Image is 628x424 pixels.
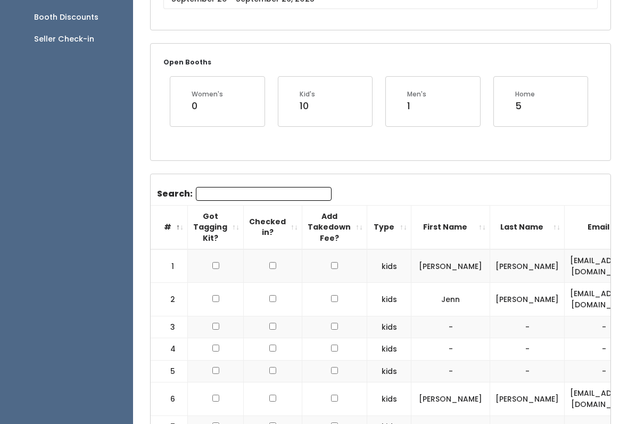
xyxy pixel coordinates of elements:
[151,338,188,361] td: 4
[407,89,426,99] div: Men's
[34,12,98,23] div: Booth Discounts
[411,316,490,338] td: -
[151,382,188,415] td: 6
[196,187,332,201] input: Search:
[151,205,188,249] th: #: activate to sort column descending
[151,249,188,283] td: 1
[367,205,411,249] th: Type: activate to sort column ascending
[367,283,411,316] td: kids
[151,283,188,316] td: 2
[244,205,302,249] th: Checked in?: activate to sort column ascending
[34,34,94,45] div: Seller Check-in
[515,99,535,113] div: 5
[188,205,244,249] th: Got Tagging Kit?: activate to sort column ascending
[411,283,490,316] td: Jenn
[411,360,490,382] td: -
[367,382,411,415] td: kids
[151,316,188,338] td: 3
[300,99,315,113] div: 10
[490,360,565,382] td: -
[157,187,332,201] label: Search:
[163,58,211,67] small: Open Booths
[490,283,565,316] td: [PERSON_NAME]
[302,205,367,249] th: Add Takedown Fee?: activate to sort column ascending
[490,205,565,249] th: Last Name: activate to sort column ascending
[407,99,426,113] div: 1
[411,338,490,361] td: -
[411,205,490,249] th: First Name: activate to sort column ascending
[367,360,411,382] td: kids
[490,316,565,338] td: -
[367,249,411,283] td: kids
[490,338,565,361] td: -
[192,89,223,99] div: Women's
[411,382,490,415] td: [PERSON_NAME]
[490,382,565,415] td: [PERSON_NAME]
[192,99,223,113] div: 0
[367,338,411,361] td: kids
[490,249,565,283] td: [PERSON_NAME]
[300,89,315,99] div: Kid's
[367,316,411,338] td: kids
[151,360,188,382] td: 5
[411,249,490,283] td: [PERSON_NAME]
[515,89,535,99] div: Home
